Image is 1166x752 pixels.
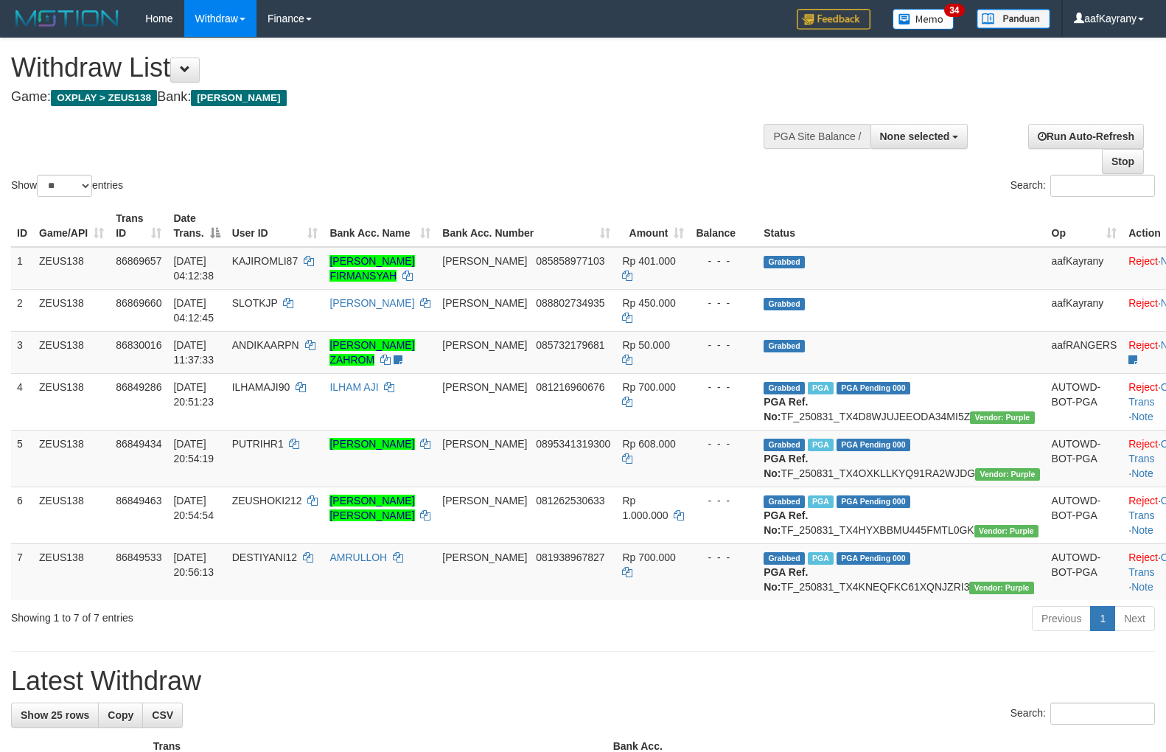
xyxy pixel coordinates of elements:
[11,666,1155,696] h1: Latest Withdraw
[764,396,808,422] b: PGA Ref. No:
[11,175,123,197] label: Show entries
[1131,524,1153,536] a: Note
[536,551,604,563] span: Copy 081938967827 to clipboard
[11,605,475,625] div: Showing 1 to 7 of 7 entries
[1102,149,1144,174] a: Stop
[975,468,1039,481] span: Vendor URL: https://trx4.1velocity.biz
[11,90,763,105] h4: Game: Bank:
[1131,581,1153,593] a: Note
[11,487,33,543] td: 6
[944,4,964,17] span: 34
[1032,606,1091,631] a: Previous
[11,53,763,83] h1: Withdraw List
[758,487,1045,543] td: TF_250831_TX4HYXBBMU445FMTL0GK
[1131,467,1153,479] a: Note
[173,495,214,521] span: [DATE] 20:54:54
[764,552,805,565] span: Grabbed
[622,255,675,267] span: Rp 401.000
[11,7,123,29] img: MOTION_logo.png
[1128,339,1158,351] a: Reject
[442,551,527,563] span: [PERSON_NAME]
[329,381,378,393] a: ILHAM AJI
[696,550,752,565] div: - - -
[764,509,808,536] b: PGA Ref. No:
[33,289,110,331] td: ZEUS138
[536,297,604,309] span: Copy 088802734935 to clipboard
[116,339,161,351] span: 86830016
[1010,703,1155,725] label: Search:
[622,297,675,309] span: Rp 450.000
[1046,430,1123,487] td: AUTOWD-BOT-PGA
[191,90,286,106] span: [PERSON_NAME]
[232,438,284,450] span: PUTRIHR1
[11,205,33,247] th: ID
[1028,124,1144,149] a: Run Auto-Refresh
[11,543,33,600] td: 7
[173,551,214,578] span: [DATE] 20:56:13
[1046,289,1123,331] td: aafKayrany
[436,205,616,247] th: Bank Acc. Number: activate to sort column ascending
[173,339,214,366] span: [DATE] 11:37:33
[536,438,610,450] span: Copy 0895341319300 to clipboard
[329,438,414,450] a: [PERSON_NAME]
[329,339,414,366] a: [PERSON_NAME] ZAHROM
[11,247,33,290] td: 1
[33,247,110,290] td: ZEUS138
[33,205,110,247] th: Game/API: activate to sort column ascending
[116,381,161,393] span: 86849286
[33,487,110,543] td: ZEUS138
[536,381,604,393] span: Copy 081216960676 to clipboard
[764,124,870,149] div: PGA Site Balance /
[696,493,752,508] div: - - -
[442,255,527,267] span: [PERSON_NAME]
[442,297,527,309] span: [PERSON_NAME]
[232,255,298,267] span: KAJIROMLI87
[226,205,324,247] th: User ID: activate to sort column ascending
[1128,297,1158,309] a: Reject
[758,543,1045,600] td: TF_250831_TX4KNEQFKC61XQNJZRI3
[696,296,752,310] div: - - -
[622,438,675,450] span: Rp 608.000
[1046,373,1123,430] td: AUTOWD-BOT-PGA
[622,495,668,521] span: Rp 1.000.000
[808,552,834,565] span: Marked by aafRornrotha
[33,373,110,430] td: ZEUS138
[808,382,834,394] span: Marked by aafRornrotha
[442,438,527,450] span: [PERSON_NAME]
[329,551,387,563] a: AMRULLOH
[442,495,527,506] span: [PERSON_NAME]
[764,298,805,310] span: Grabbed
[880,130,950,142] span: None selected
[11,289,33,331] td: 2
[232,381,290,393] span: ILHAMAJI90
[797,9,870,29] img: Feedback.jpg
[21,709,89,721] span: Show 25 rows
[116,438,161,450] span: 86849434
[696,380,752,394] div: - - -
[870,124,968,149] button: None selected
[837,382,910,394] span: PGA Pending
[1131,411,1153,422] a: Note
[1050,703,1155,725] input: Search:
[1010,175,1155,197] label: Search:
[37,175,92,197] select: Showentries
[764,439,805,451] span: Grabbed
[1046,331,1123,373] td: aafRANGERS
[974,525,1038,537] span: Vendor URL: https://trx4.1velocity.biz
[329,255,414,282] a: [PERSON_NAME] FIRMANSYAH
[110,205,167,247] th: Trans ID: activate to sort column ascending
[1128,255,1158,267] a: Reject
[808,439,834,451] span: Marked by aafRornrotha
[764,495,805,508] span: Grabbed
[1090,606,1115,631] a: 1
[11,331,33,373] td: 3
[11,430,33,487] td: 5
[1128,381,1158,393] a: Reject
[764,340,805,352] span: Grabbed
[324,205,436,247] th: Bank Acc. Name: activate to sort column ascending
[232,495,302,506] span: ZEUSHOKI212
[173,255,214,282] span: [DATE] 04:12:38
[758,373,1045,430] td: TF_250831_TX4D8WJUJEEODA34MI5Z
[764,382,805,394] span: Grabbed
[232,297,278,309] span: SLOTKJP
